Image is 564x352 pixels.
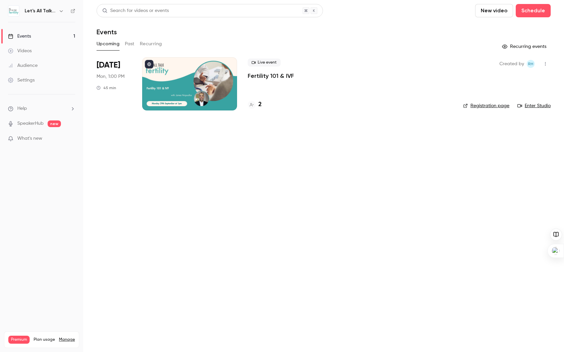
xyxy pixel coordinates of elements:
div: Sep 29 Mon, 1:00 PM (Europe/London) [97,57,132,110]
span: Premium [8,336,30,344]
button: Schedule [516,4,551,17]
span: new [48,120,61,127]
a: Manage [59,337,75,342]
a: 2 [248,100,262,109]
img: Let's All Talk Fertility Live [8,6,19,16]
span: [DATE] [97,60,120,71]
h6: Let's All Talk Fertility Live [25,8,56,14]
span: Created by [499,60,524,68]
span: RH [528,60,533,68]
span: Robyn Harris [527,60,535,68]
span: What's new [17,135,42,142]
span: Plan usage [34,337,55,342]
button: Upcoming [97,39,120,49]
span: Help [17,105,27,112]
li: help-dropdown-opener [8,105,75,112]
a: Registration page [463,102,509,109]
button: New video [475,4,513,17]
h1: Events [97,28,117,36]
a: Fertility 101 & IVF [248,72,294,80]
button: Recurring events [499,41,551,52]
iframe: Noticeable Trigger [67,136,75,142]
div: Search for videos or events [102,7,169,14]
button: Recurring [140,39,162,49]
div: 45 min [97,85,116,90]
div: Videos [8,48,32,54]
div: Audience [8,62,38,69]
button: Past [125,39,135,49]
a: Enter Studio [517,102,551,109]
span: Mon, 1:00 PM [97,73,125,80]
h4: 2 [258,100,262,109]
div: Settings [8,77,35,84]
span: Live event [248,59,281,67]
a: SpeakerHub [17,120,44,127]
div: Events [8,33,31,40]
